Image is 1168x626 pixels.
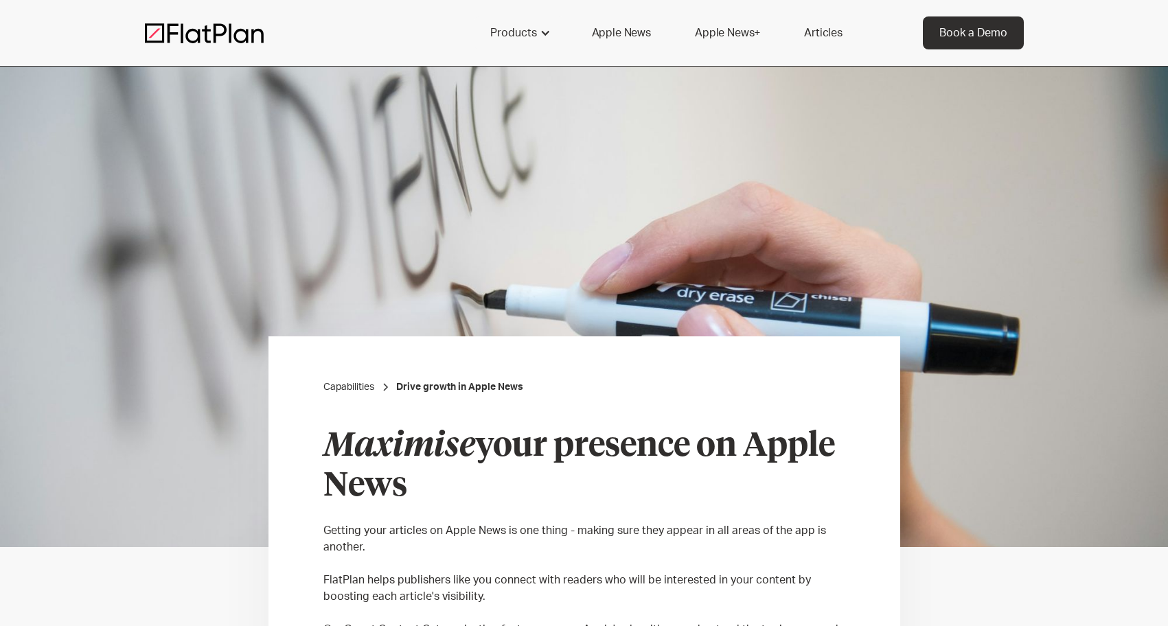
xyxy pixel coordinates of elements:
div: Products [490,25,537,41]
div: Products [474,16,564,49]
a: Apple News+ [678,16,777,49]
p: ‍ [323,605,845,621]
a: Drive growth in Apple News [396,380,523,394]
p: Getting your articles on Apple News is one thing - making sure they appear in all areas of the ap... [323,522,845,555]
p: ‍ [323,506,845,522]
a: Capabilities [323,380,374,394]
p: FlatPlan helps publishers like you connect with readers who will be interested in your content by... [323,572,845,605]
a: Book a Demo [923,16,1024,49]
div: Book a Demo [939,25,1007,41]
p: ‍ [323,555,845,572]
h2: your presence on Apple News [323,427,845,506]
a: Apple News [575,16,667,49]
em: Maximise [323,430,475,463]
a: Articles [788,16,859,49]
